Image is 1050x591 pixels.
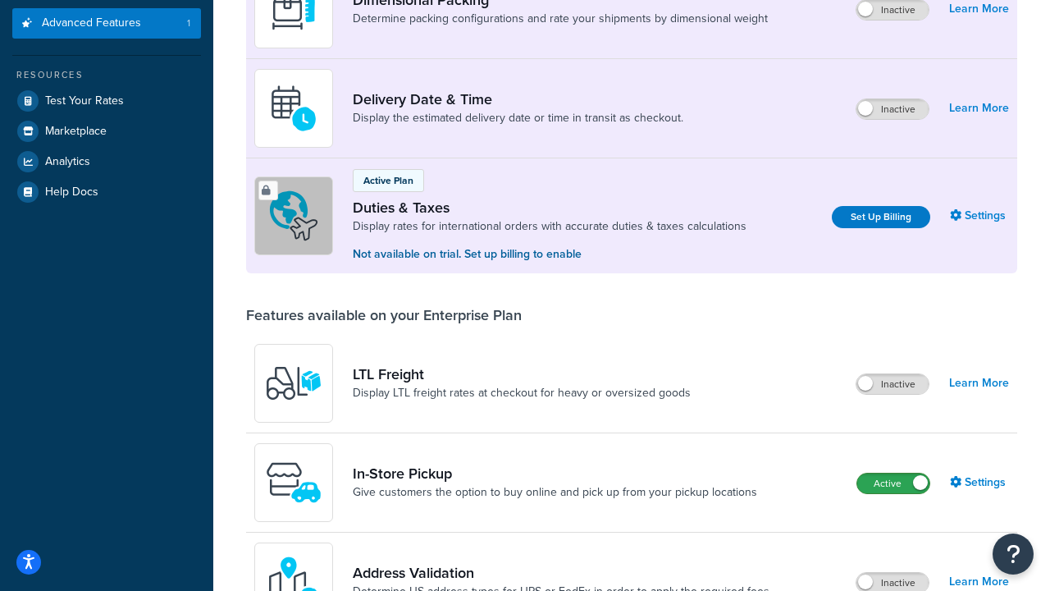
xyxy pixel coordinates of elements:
a: Delivery Date & Time [353,90,683,108]
a: In-Store Pickup [353,465,757,483]
label: Inactive [856,374,929,394]
a: Help Docs [12,177,201,207]
span: 1 [187,16,190,30]
a: Marketplace [12,117,201,146]
p: Not available on trial. Set up billing to enable [353,245,746,263]
p: Active Plan [363,173,413,188]
span: Test Your Rates [45,94,124,108]
li: Advanced Features [12,8,201,39]
span: Marketplace [45,125,107,139]
img: y79ZsPf0fXUFUhFXDzUgf+ktZg5F2+ohG75+v3d2s1D9TjoU8PiyCIluIjV41seZevKCRuEjTPPOKHJsQcmKCXGdfprl3L4q7... [265,355,322,412]
label: Inactive [856,99,929,119]
img: gfkeb5ejjkALwAAAABJRU5ErkJggg== [265,80,322,137]
a: Settings [950,204,1009,227]
img: wfgcfpwTIucLEAAAAASUVORK5CYII= [265,454,322,511]
a: Display LTL freight rates at checkout for heavy or oversized goods [353,385,691,401]
button: Open Resource Center [993,534,1034,575]
a: Give customers the option to buy online and pick up from your pickup locations [353,484,757,501]
a: Analytics [12,147,201,176]
a: Display the estimated delivery date or time in transit as checkout. [353,110,683,126]
a: Determine packing configurations and rate your shipments by dimensional weight [353,11,768,27]
a: Test Your Rates [12,86,201,116]
a: Learn More [949,97,1009,120]
a: Set Up Billing [832,206,930,228]
span: Advanced Features [42,16,141,30]
a: Settings [950,471,1009,494]
label: Active [857,474,929,493]
a: Duties & Taxes [353,199,746,217]
a: Learn More [949,372,1009,395]
a: LTL Freight [353,365,691,383]
div: Features available on your Enterprise Plan [246,306,522,324]
span: Help Docs [45,186,98,199]
a: Display rates for international orders with accurate duties & taxes calculations [353,218,746,235]
a: Advanced Features1 [12,8,201,39]
span: Analytics [45,155,90,169]
a: Address Validation [353,564,769,582]
div: Resources [12,68,201,82]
